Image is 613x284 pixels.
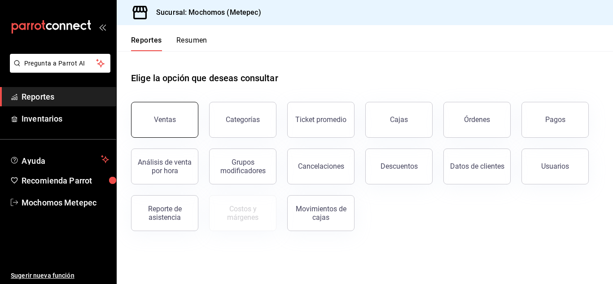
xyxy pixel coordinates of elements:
[365,149,433,184] button: Descuentos
[295,115,346,124] div: Ticket promedio
[10,54,110,73] button: Pregunta a Parrot AI
[137,158,193,175] div: Análisis de venta por hora
[215,205,271,222] div: Costos y márgenes
[464,115,490,124] div: Órdenes
[22,154,97,165] span: Ayuda
[6,65,110,74] a: Pregunta a Parrot AI
[209,102,276,138] button: Categorías
[545,115,565,124] div: Pagos
[390,114,408,125] div: Cajas
[521,102,589,138] button: Pagos
[131,36,207,51] div: navigation tabs
[176,36,207,51] button: Resumen
[215,158,271,175] div: Grupos modificadores
[154,115,176,124] div: Ventas
[381,162,418,170] div: Descuentos
[99,23,106,31] button: open_drawer_menu
[365,102,433,138] a: Cajas
[131,102,198,138] button: Ventas
[22,197,109,209] span: Mochomos Metepec
[131,195,198,231] button: Reporte de asistencia
[22,175,109,187] span: Recomienda Parrot
[226,115,260,124] div: Categorías
[209,149,276,184] button: Grupos modificadores
[287,149,355,184] button: Cancelaciones
[298,162,344,170] div: Cancelaciones
[209,195,276,231] button: Contrata inventarios para ver este reporte
[137,205,193,222] div: Reporte de asistencia
[24,59,96,68] span: Pregunta a Parrot AI
[131,149,198,184] button: Análisis de venta por hora
[287,102,355,138] button: Ticket promedio
[450,162,504,170] div: Datos de clientes
[11,271,109,280] span: Sugerir nueva función
[541,162,569,170] div: Usuarios
[149,7,261,18] h3: Sucursal: Mochomos (Metepec)
[287,195,355,231] button: Movimientos de cajas
[22,113,109,125] span: Inventarios
[443,102,511,138] button: Órdenes
[131,36,162,51] button: Reportes
[131,71,278,85] h1: Elige la opción que deseas consultar
[293,205,349,222] div: Movimientos de cajas
[521,149,589,184] button: Usuarios
[22,91,109,103] span: Reportes
[443,149,511,184] button: Datos de clientes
